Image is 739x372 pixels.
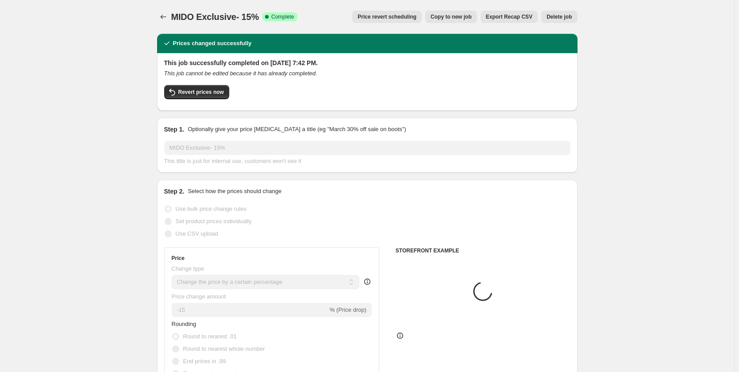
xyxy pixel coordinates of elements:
h2: Step 1. [164,125,185,134]
span: Round to nearest .01 [183,333,237,340]
span: Rounding [172,321,196,327]
h2: Step 2. [164,187,185,196]
span: Round to nearest whole number [183,345,265,352]
i: This job cannot be edited because it has already completed. [164,70,317,77]
span: MIDO Exclusive- 15% [171,12,259,22]
span: This title is just for internal use, customers won't see it [164,158,301,164]
p: Select how the prices should change [188,187,281,196]
button: Delete job [541,11,577,23]
span: Use CSV upload [176,230,218,237]
span: Price change amount [172,293,226,300]
span: End prices in .99 [183,358,226,364]
span: Revert prices now [178,89,224,96]
div: help [363,277,372,286]
span: Price revert scheduling [358,13,416,20]
button: Copy to new job [425,11,477,23]
span: Copy to new job [431,13,472,20]
span: Export Recap CSV [486,13,532,20]
span: Complete [271,13,294,20]
button: Price revert scheduling [352,11,422,23]
span: Use bulk price change rules [176,205,246,212]
h2: This job successfully completed on [DATE] 7:42 PM. [164,58,570,67]
input: -15 [172,303,328,317]
button: Price change jobs [157,11,169,23]
h6: STOREFRONT EXAMPLE [396,247,570,254]
h3: Price [172,255,185,262]
h2: Prices changed successfully [173,39,252,48]
button: Revert prices now [164,85,229,99]
button: Export Recap CSV [481,11,538,23]
span: Change type [172,265,204,272]
input: 30% off holiday sale [164,141,570,155]
span: Set product prices individually [176,218,252,225]
p: Optionally give your price [MEDICAL_DATA] a title (eg "March 30% off sale on boots") [188,125,406,134]
span: Delete job [547,13,572,20]
span: % (Price drop) [330,306,366,313]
